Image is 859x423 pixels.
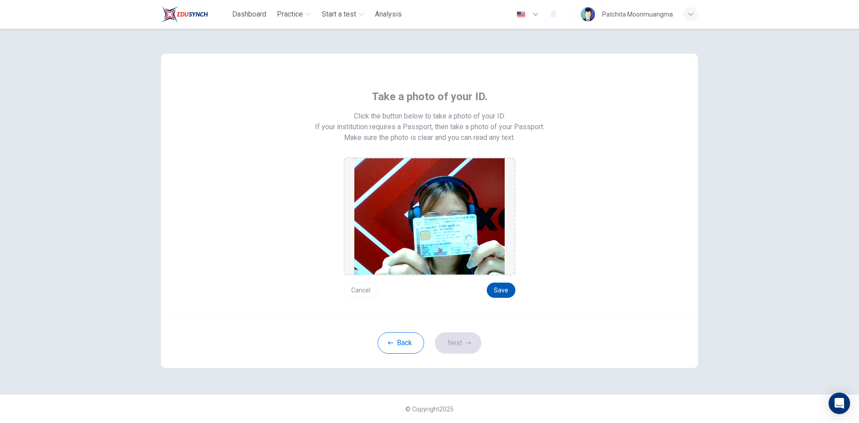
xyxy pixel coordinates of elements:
[487,283,515,298] button: Save
[318,6,368,22] button: Start a test
[354,158,505,275] img: preview screemshot
[602,9,673,20] div: Patchita Moonmuangma
[322,9,356,20] span: Start a test
[581,7,595,21] img: Profile picture
[405,406,454,413] span: © Copyright 2025
[232,9,266,20] span: Dashboard
[829,393,850,414] div: Open Intercom Messenger
[315,111,544,132] span: Click the button below to take a photo of your ID. If your institution requires a Passport, then ...
[273,6,315,22] button: Practice
[277,9,303,20] span: Practice
[161,5,229,23] a: Train Test logo
[229,6,270,22] button: Dashboard
[375,9,402,20] span: Analysis
[371,6,405,22] button: Analysis
[344,132,515,143] span: Make sure the photo is clear and you can read any text.
[161,5,208,23] img: Train Test logo
[372,89,488,104] span: Take a photo of your ID.
[515,11,527,18] img: en
[378,332,424,354] button: Back
[344,283,378,298] button: Cancel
